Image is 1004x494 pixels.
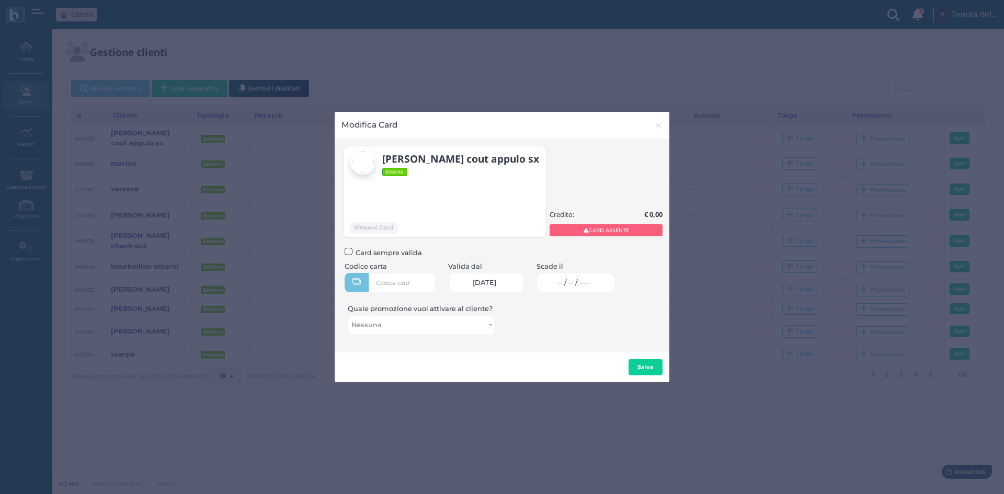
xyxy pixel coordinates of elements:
[341,119,397,131] h4: Modifica Card
[550,224,663,236] span: CARD ASSENTE
[356,248,422,258] span: Card sempre valida
[557,279,590,287] span: -- / -- / ----
[369,273,436,292] input: Codice card
[448,261,482,271] label: Valida dal
[350,222,397,234] button: Rimuovi Card
[644,210,663,219] b: € 0,00
[550,211,574,218] h5: Credito:
[350,150,539,176] a: [PERSON_NAME] cout appulo sx Esterno
[629,359,663,376] button: Salva
[537,261,563,271] label: Scade il
[345,261,387,271] label: Codice carta
[382,168,408,176] span: Esterno
[348,316,496,335] button: Nessuna
[473,279,496,287] span: [DATE]
[637,363,654,371] b: Salva
[348,304,493,314] label: Quale promozione vuoi attivare al cliente?
[655,119,663,132] span: ×
[31,8,69,16] span: Assistenza
[382,152,539,166] b: [PERSON_NAME] cout appulo sx
[351,321,488,329] span: Nessuna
